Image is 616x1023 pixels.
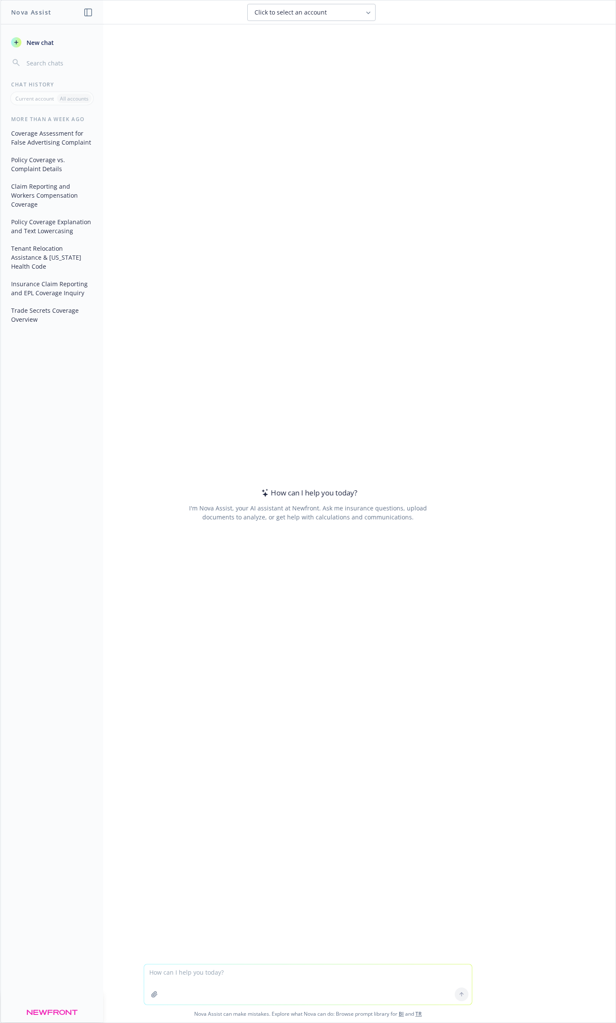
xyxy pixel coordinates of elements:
[8,303,96,326] button: Trade Secrets Coverage Overview
[4,1005,612,1023] span: Nova Assist can make mistakes. Explore what Nova can do: Browse prompt library for and
[8,215,96,238] button: Policy Coverage Explanation and Text Lowercasing
[8,241,96,273] button: Tenant Relocation Assistance & [US_STATE] Health Code
[8,179,96,211] button: Claim Reporting and Workers Compensation Coverage
[15,95,54,102] p: Current account
[25,57,93,69] input: Search chats
[255,8,327,17] span: Click to select an account
[187,504,428,522] div: I'm Nova Assist, your AI assistant at Newfront. Ask me insurance questions, upload documents to a...
[8,153,96,176] button: Policy Coverage vs. Complaint Details
[8,35,96,50] button: New chat
[1,81,103,88] div: Chat History
[259,487,357,498] div: How can I help you today?
[415,1010,422,1017] a: TR
[25,38,54,47] span: New chat
[11,8,51,17] h1: Nova Assist
[60,95,89,102] p: All accounts
[8,277,96,300] button: Insurance Claim Reporting and EPL Coverage Inquiry
[247,4,376,21] button: Click to select an account
[8,126,96,149] button: Coverage Assessment for False Advertising Complaint
[1,116,103,123] div: More than a week ago
[399,1010,404,1017] a: BI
